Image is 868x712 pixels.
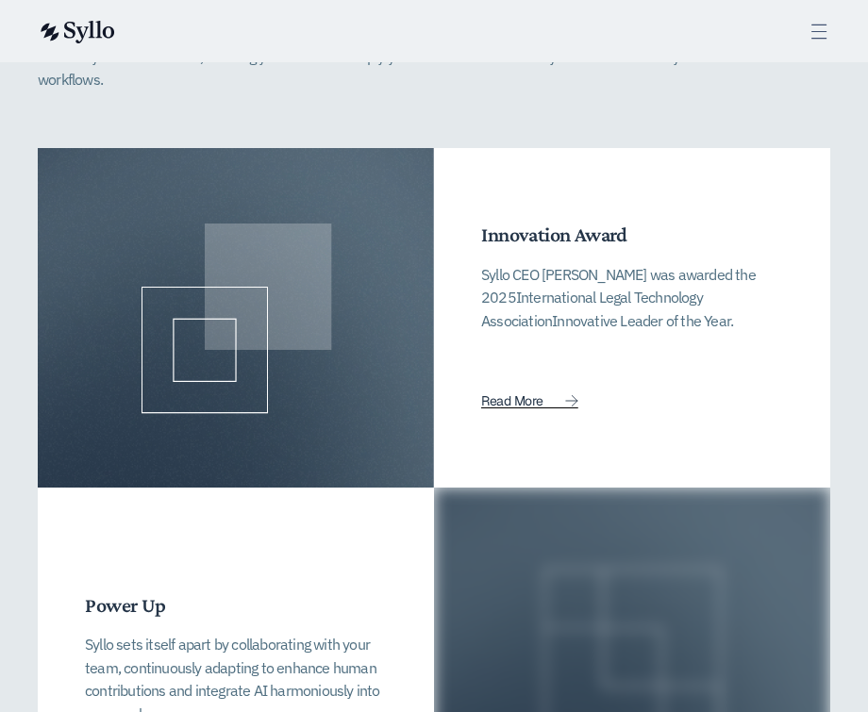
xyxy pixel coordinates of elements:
[481,288,703,330] span: International Legal Technology Association
[481,223,627,246] span: Innovation Award
[481,263,783,333] p: Syllo CEO [PERSON_NAME] was awarded the 2025 Innovative Leader of the Year.
[481,394,578,408] a: Read More
[38,21,115,43] img: syllo
[85,593,166,617] span: Power Up
[481,394,542,407] span: Read More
